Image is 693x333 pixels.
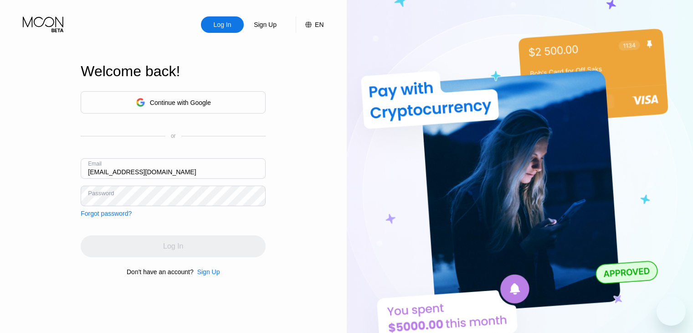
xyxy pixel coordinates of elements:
div: Sign Up [244,16,287,33]
div: Sign Up [194,268,220,276]
div: Forgot password? [81,210,132,217]
div: Continue with Google [81,91,266,114]
div: Email [88,161,102,167]
div: EN [315,21,323,28]
div: Continue with Google [150,99,211,106]
div: Sign Up [197,268,220,276]
div: EN [296,16,323,33]
div: Welcome back! [81,63,266,80]
div: Don't have an account? [127,268,194,276]
div: Sign Up [253,20,277,29]
div: Log In [201,16,244,33]
iframe: Button to launch messaging window [657,297,686,326]
div: Password [88,190,114,197]
div: or [171,133,176,139]
div: Log In [213,20,232,29]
